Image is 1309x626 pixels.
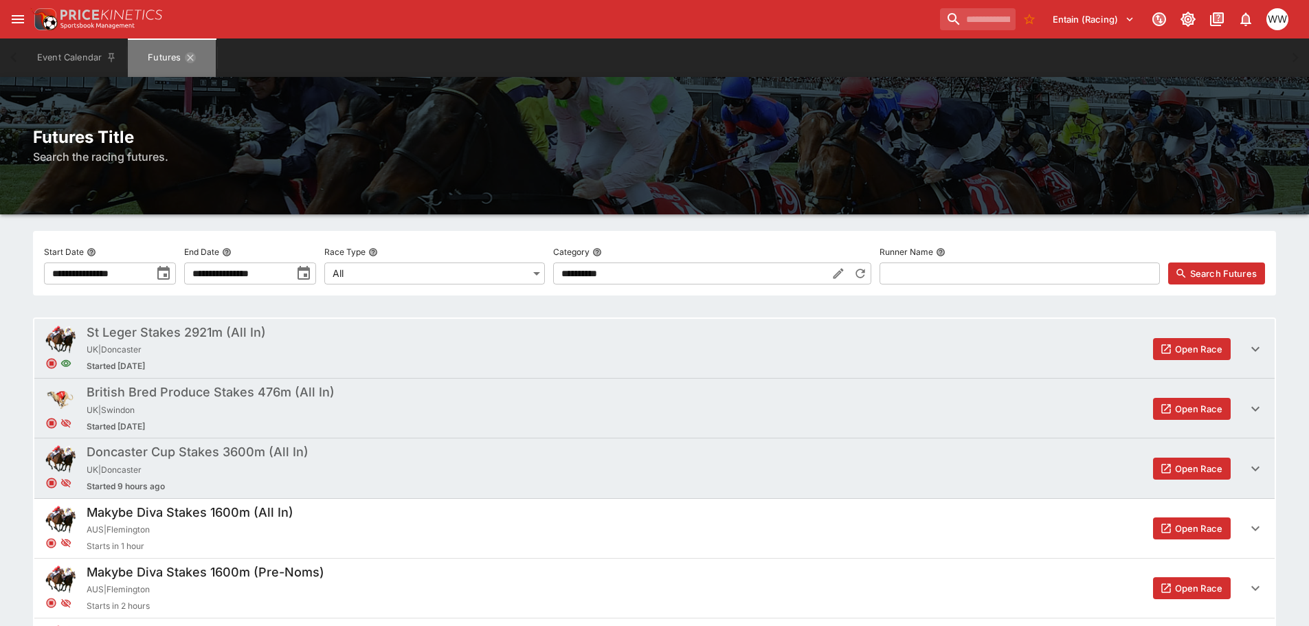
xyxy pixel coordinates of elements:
[60,23,135,29] img: Sportsbook Management
[60,537,71,548] svg: Hidden
[87,583,324,596] span: AUS | Flemington
[45,444,76,474] img: horse_racing.png
[184,246,219,258] p: End Date
[45,384,76,414] img: greyhound_racing.png
[33,148,1276,165] h6: Search the racing futures.
[1153,458,1231,480] button: Open Race
[1018,8,1040,30] button: No Bookmarks
[44,246,84,258] p: Start Date
[1147,7,1172,32] button: Connected to PK
[60,478,71,489] svg: Hidden
[34,559,1275,618] button: Makybe Diva Stakes 1600m (Pre-Noms)AUS|FlemingtonStarts in 2 hoursOpen Race
[880,246,933,258] p: Runner Name
[87,463,309,477] span: UK | Doncaster
[60,358,71,369] svg: Visible
[34,499,1275,559] button: Makybe Diva Stakes 1600m (All In)AUS|FlemingtonStarts in 1 hourOpen Race
[45,597,58,610] svg: Closed
[128,38,216,77] button: Futures
[1168,262,1265,284] button: Search Futures
[87,539,293,553] span: Starts in 1 hour
[1044,8,1143,30] button: Select Tenant
[87,324,266,340] h5: St Leger Stakes 2921m (All In)
[553,246,590,258] p: Category
[1153,517,1231,539] button: Open Race
[936,247,946,257] button: Runner Name
[368,247,378,257] button: Race Type
[827,262,849,284] button: Edit Category
[45,357,58,370] svg: Closed
[940,8,1016,30] input: search
[1205,7,1229,32] button: Documentation
[849,262,871,284] button: Reset Category to All Racing
[45,564,76,594] img: horse_racing.png
[45,324,76,355] img: horse_racing.png
[324,262,545,284] div: All
[87,523,293,537] span: AUS | Flemington
[87,247,96,257] button: Start Date
[151,261,176,286] button: toggle date time picker
[29,38,125,77] button: Event Calendar
[324,246,366,258] p: Race Type
[87,359,266,373] span: Started [DATE]
[1233,7,1258,32] button: Notifications
[1190,267,1257,280] span: Search Futures
[5,7,30,32] button: open drawer
[87,384,335,400] h5: British Bred Produce Stakes 476m (All In)
[87,403,335,417] span: UK | Swindon
[87,564,324,580] h5: Makybe Diva Stakes 1600m (Pre-Noms)
[45,477,58,489] svg: Closed
[87,343,266,357] span: UK | Doncaster
[87,599,324,613] span: Starts in 2 hours
[60,10,162,20] img: PriceKinetics
[87,420,335,434] span: Started [DATE]
[34,379,1275,438] button: British Bred Produce Stakes 476m (All In)UK|SwindonStarted [DATE]Open Race
[34,438,1275,498] button: Doncaster Cup Stakes 3600m (All In)UK|DoncasterStarted 9 hours agoOpen Race
[60,418,71,429] svg: Hidden
[30,5,58,33] img: PriceKinetics Logo
[33,126,1276,148] h2: Futures Title
[1153,338,1231,360] button: Open Race
[45,417,58,429] svg: Closed
[45,504,76,535] img: horse_racing.png
[87,444,309,460] h5: Doncaster Cup Stakes 3600m (All In)
[1176,7,1200,32] button: Toggle light/dark mode
[1153,577,1231,599] button: Open Race
[291,261,316,286] button: toggle date time picker
[45,537,58,550] svg: Closed
[87,480,309,493] span: Started 9 hours ago
[592,247,602,257] button: Category
[222,247,232,257] button: End Date
[1262,4,1293,34] button: William Wallace
[60,598,71,609] svg: Hidden
[1153,398,1231,420] button: Open Race
[87,504,293,520] h5: Makybe Diva Stakes 1600m (All In)
[1266,8,1288,30] div: William Wallace
[34,319,1275,379] button: St Leger Stakes 2921m (All In)UK|DoncasterStarted [DATE]Open Race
